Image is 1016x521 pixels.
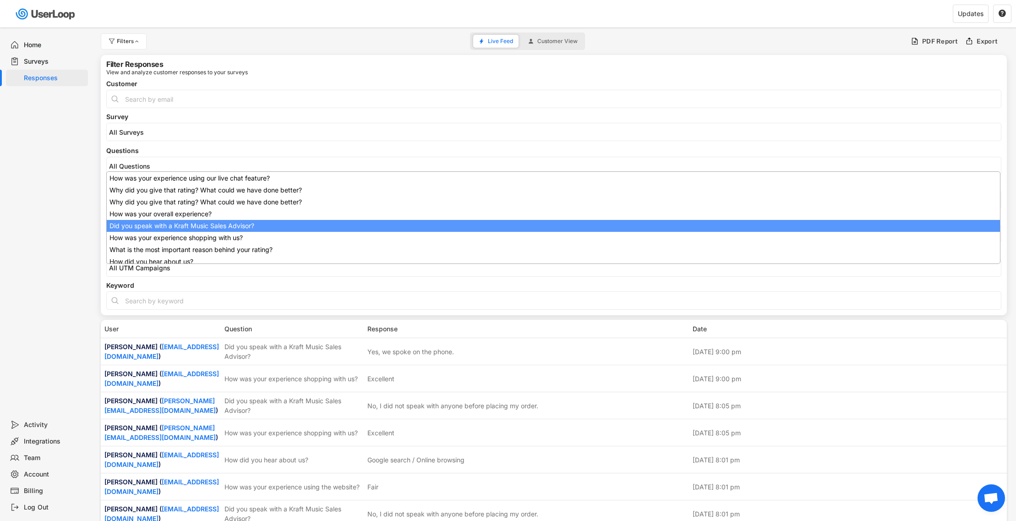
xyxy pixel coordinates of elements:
[104,370,219,387] a: [EMAIL_ADDRESS][DOMAIN_NAME]
[224,482,362,492] div: How was your experience using the website?
[978,484,1005,512] a: Open chat
[693,374,1003,384] div: [DATE] 9:00 pm
[104,369,219,388] div: [PERSON_NAME] ( )
[367,347,454,356] div: Yes, we spoke on the phone.
[106,114,1001,120] div: Survey
[104,343,219,360] a: [EMAIL_ADDRESS][DOMAIN_NAME]
[24,454,84,462] div: Team
[106,291,1001,310] input: Search by keyword
[117,38,141,44] div: Filters
[367,482,378,492] div: Fair
[693,347,1003,356] div: [DATE] 9:00 pm
[24,503,84,512] div: Log Out
[693,324,1003,334] div: Date
[107,196,1000,208] li: Why did you give that rating? What could we have done better?
[107,172,1000,184] li: How was your experience using our live chat feature?
[104,451,219,468] a: [EMAIL_ADDRESS][DOMAIN_NAME]
[24,41,84,49] div: Home
[107,220,1000,232] li: Did you speak with a Kraft Music Sales Advisor?
[224,428,362,438] div: How was your experience shopping with us?
[693,428,1003,438] div: [DATE] 8:05 pm
[107,256,1000,268] li: How did you hear about us?
[367,374,394,384] div: Excellent
[104,450,219,469] div: [PERSON_NAME] ( )
[107,184,1000,196] li: Why did you give that rating? What could we have done better?
[104,396,219,415] div: [PERSON_NAME] ( )
[224,455,362,465] div: How did you hear about us?
[24,74,84,82] div: Responses
[537,38,578,44] span: Customer View
[473,35,519,48] button: Live Feed
[14,5,78,23] img: userloop-logo-01.svg
[488,38,513,44] span: Live Feed
[958,11,983,17] div: Updates
[104,423,219,442] div: [PERSON_NAME] ( )
[367,401,538,411] div: No, I did not speak with anyone before placing my order.
[24,470,84,479] div: Account
[24,437,84,446] div: Integrations
[109,162,1003,170] input: All Questions
[224,342,362,361] div: Did you speak with a Kraft Music Sales Advisor?
[106,60,163,68] div: Filter Responses
[367,324,687,334] div: Response
[107,208,1000,220] li: How was your overall experience?
[109,264,1003,272] input: All UTM Campaigns
[693,455,1003,465] div: [DATE] 8:01 pm
[106,81,1001,87] div: Customer
[107,244,1000,256] li: What is the most important reason behind your rating?
[106,90,1001,108] input: Search by email
[224,324,362,334] div: Question
[224,396,362,415] div: Did you speak with a Kraft Music Sales Advisor?
[106,282,1001,289] div: Keyword
[24,487,84,495] div: Billing
[107,232,1000,244] li: How was your experience shopping with us?
[24,421,84,429] div: Activity
[367,428,394,438] div: Excellent
[24,57,84,66] div: Surveys
[922,37,958,45] div: PDF Report
[224,374,362,384] div: How was your experience shopping with us?
[693,482,1003,492] div: [DATE] 8:01 pm
[999,9,1006,17] text: 
[106,70,248,75] div: View and analyze customer responses to your surveys
[104,324,219,334] div: User
[106,148,1001,154] div: Questions
[523,35,583,48] button: Customer View
[693,509,1003,519] div: [DATE] 8:01 pm
[977,37,998,45] div: Export
[367,509,538,519] div: No, I did not speak with anyone before placing my order.
[367,455,464,465] div: Google search / Online browsing
[693,401,1003,411] div: [DATE] 8:05 pm
[104,342,219,361] div: [PERSON_NAME] ( )
[104,477,219,496] div: [PERSON_NAME] ( )
[998,10,1006,18] button: 
[104,478,219,495] a: [EMAIL_ADDRESS][DOMAIN_NAME]
[109,128,1003,136] input: All Surveys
